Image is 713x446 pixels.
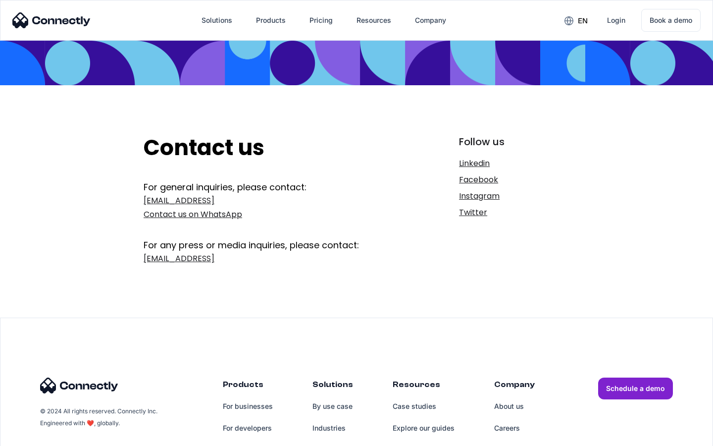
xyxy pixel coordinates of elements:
img: Connectly Logo [12,12,91,28]
div: Solutions [202,13,232,27]
a: Case studies [393,395,455,417]
a: Pricing [302,8,341,32]
a: About us [494,395,535,417]
ul: Language list [20,429,59,443]
div: Login [607,13,625,27]
div: Resources [356,13,391,27]
div: Products [256,13,286,27]
h2: Contact us [144,135,395,161]
img: Connectly Logo [40,378,118,393]
a: Careers [494,417,535,439]
div: Company [415,13,446,27]
a: Schedule a demo [598,378,673,399]
a: Industries [312,417,353,439]
div: For any press or media inquiries, please contact: [144,224,395,252]
a: For developers [223,417,273,439]
a: Explore our guides [393,417,455,439]
a: [EMAIL_ADDRESS]Contact us on WhatsApp [144,194,395,222]
a: For businesses [223,395,273,417]
a: By use case [312,395,353,417]
a: Linkedin [459,157,569,170]
div: Resources [393,378,455,395]
div: © 2024 All rights reserved. Connectly Inc. Engineered with ❤️, globally. [40,405,159,429]
div: Pricing [309,13,333,27]
aside: Language selected: English [10,429,59,443]
div: Solutions [312,378,353,395]
a: Login [599,8,633,32]
a: Facebook [459,173,569,187]
div: Products [223,378,273,395]
a: [EMAIL_ADDRESS] [144,252,395,266]
div: For general inquiries, please contact: [144,181,395,194]
div: Follow us [459,135,569,149]
div: en [578,14,588,28]
a: Book a demo [641,9,701,32]
a: Twitter [459,206,569,220]
div: Company [494,378,535,395]
a: Instagram [459,189,569,203]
